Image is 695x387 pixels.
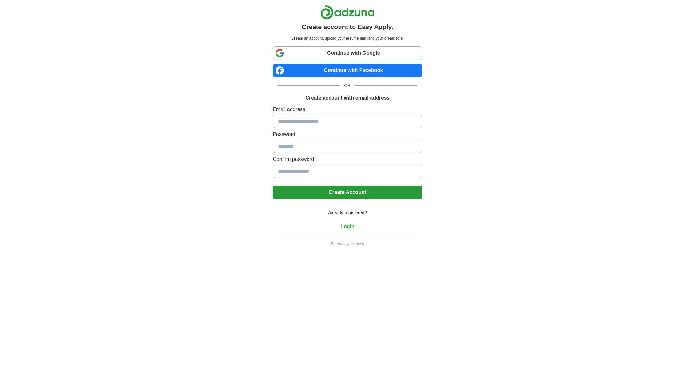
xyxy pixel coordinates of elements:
[273,186,422,199] button: Create Account
[273,224,422,229] a: Login
[324,209,371,216] span: Already registered?
[273,241,422,247] a: Return to job advert
[305,94,389,102] h1: Create account with email address
[273,220,422,233] button: Login
[340,82,355,89] span: OR
[274,36,421,41] p: Create an account, upload your resume and land your dream role.
[302,22,393,32] h1: Create account to Easy Apply.
[320,5,375,20] img: Adzuna logo
[273,46,422,60] a: Continue with Google
[273,64,422,77] a: Continue with Facebook
[273,131,422,138] label: Password
[273,156,422,163] label: Confirm password
[273,106,422,113] label: Email address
